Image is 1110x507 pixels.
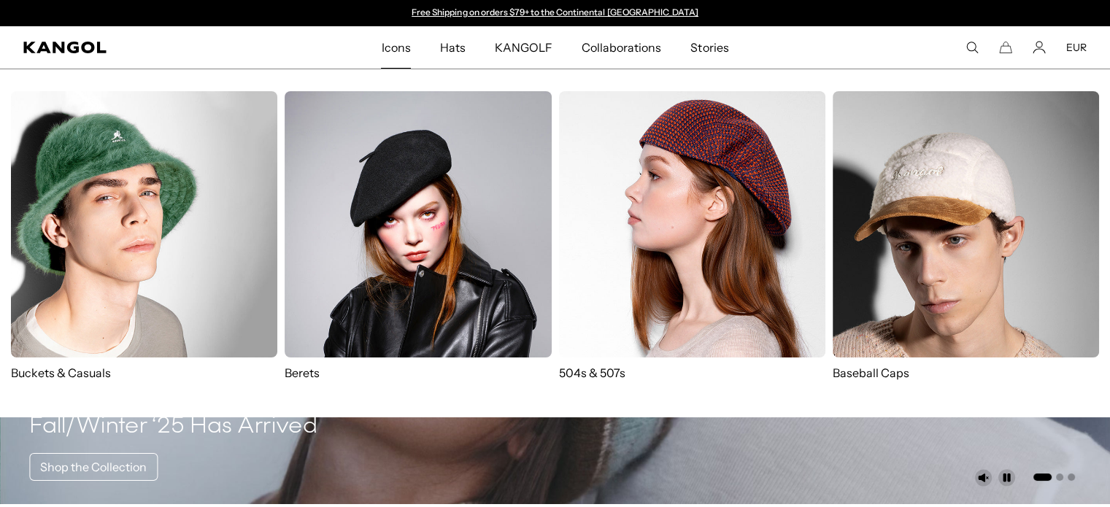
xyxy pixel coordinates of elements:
[495,26,552,69] span: KANGOLF
[1066,41,1087,54] button: EUR
[285,365,551,381] p: Berets
[285,91,551,381] a: Berets
[567,26,676,69] a: Collaborations
[999,41,1012,54] button: Cart
[23,42,253,53] a: Kangol
[998,469,1015,487] button: Pause
[412,7,698,18] a: Free Shipping on orders $79+ to the Continental [GEOGRAPHIC_DATA]
[1033,41,1046,54] a: Account
[405,7,706,19] div: 1 of 2
[833,91,1099,395] a: Baseball Caps
[1033,473,1052,481] button: Go to slide 1
[676,26,743,69] a: Stories
[29,412,317,441] h4: Fall/Winter ‘25 Has Arrived
[690,26,728,69] span: Stories
[1068,473,1075,481] button: Go to slide 3
[966,41,979,54] summary: Search here
[11,365,277,381] p: Buckets & Casuals
[1056,473,1063,481] button: Go to slide 2
[480,26,567,69] a: KANGOLF
[405,7,706,19] slideshow-component: Announcement bar
[440,26,466,69] span: Hats
[11,91,277,381] a: Buckets & Casuals
[1032,471,1075,482] ul: Select a slide to show
[366,26,425,69] a: Icons
[974,469,992,487] button: Unmute
[29,453,158,481] a: Shop the Collection
[425,26,480,69] a: Hats
[559,91,825,381] a: 504s & 507s
[582,26,661,69] span: Collaborations
[833,365,1099,381] p: Baseball Caps
[559,365,825,381] p: 504s & 507s
[381,26,410,69] span: Icons
[405,7,706,19] div: Announcement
